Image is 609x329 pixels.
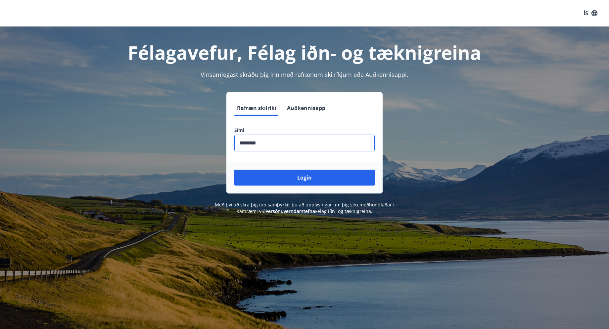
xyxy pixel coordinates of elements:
span: Með því að skrá þig inn samþykkir þú að upplýsingar um þig séu meðhöndlaðar í samræmi við Félag i... [215,201,395,214]
button: Auðkennisapp [284,100,328,116]
button: Login [234,170,375,186]
span: Vinsamlegast skráðu þig inn með rafrænum skilríkjum eða Auðkennisappi. [201,71,408,79]
a: Persónuverndarstefna [265,208,315,214]
h1: Félagavefur, Félag iðn- og tæknigreina [74,40,535,65]
button: ÍS [580,7,601,19]
button: Rafræn skilríki [234,100,279,116]
label: Sími [234,127,375,134]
